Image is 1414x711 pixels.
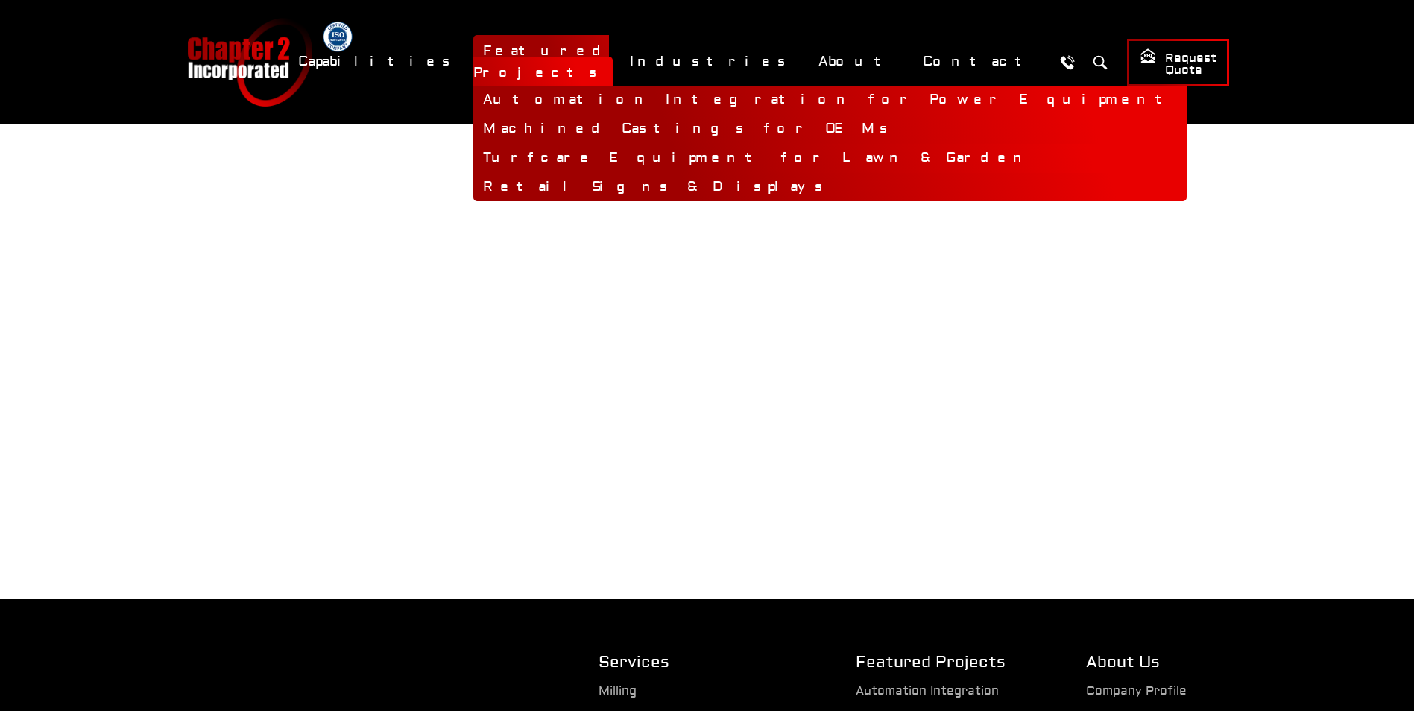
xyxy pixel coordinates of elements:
a: Company Profile [1086,683,1187,698]
a: About [809,45,906,78]
a: Industries [620,45,801,78]
a: Automation Integration [856,683,999,698]
a: Request Quote [1127,39,1229,86]
a: Contact [913,45,1047,78]
a: Call Us [1054,48,1082,76]
a: Retail Signs & Displays [473,173,1187,202]
span: Request Quote [1140,48,1216,78]
a: Machined Castings for OEMs [473,115,1187,144]
a: Automation Integration for Power Equipment [473,86,1187,115]
a: Featured Projects [473,35,613,89]
a: Capabilities [288,45,466,78]
h2: Featured Projects [856,651,1029,673]
a: Milling [599,683,637,698]
h2: Services [599,651,799,673]
a: Chapter 2 Incorporated [186,18,312,107]
h2: About Us [1086,651,1229,673]
a: Turfcare Equipment for Lawn & Garden [473,144,1187,173]
button: Search [1087,48,1114,76]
